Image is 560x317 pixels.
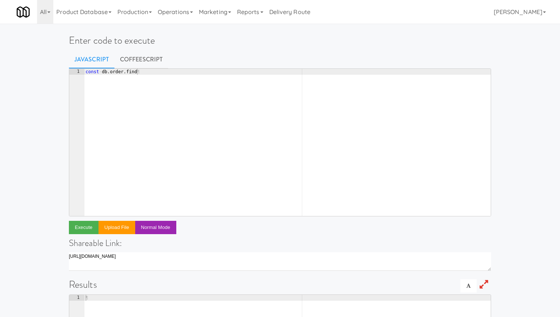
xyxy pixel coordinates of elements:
[69,279,491,290] h1: Results
[69,295,84,301] div: 1
[114,50,168,69] a: CoffeeScript
[69,35,491,46] h1: Enter code to execute
[69,252,491,271] textarea: [URL][DOMAIN_NAME]
[69,238,491,248] h4: Shareable Link:
[135,221,176,234] button: Normal Mode
[17,6,30,18] img: Micromart
[69,69,84,75] div: 1
[99,221,135,234] button: Upload file
[69,50,114,69] a: Javascript
[69,221,99,234] button: Execute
